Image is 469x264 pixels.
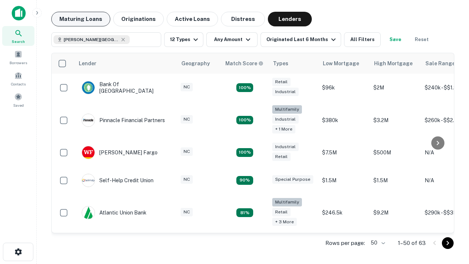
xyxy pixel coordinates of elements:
[370,139,421,166] td: $500M
[82,174,95,187] img: picture
[181,83,193,91] div: NC
[2,90,34,110] a: Saved
[236,116,253,125] div: Matching Properties: 22, hasApolloMatch: undefined
[272,175,313,184] div: Special Purpose
[272,78,291,86] div: Retail
[432,182,469,217] iframe: Chat Widget
[236,83,253,92] div: Matching Properties: 15, hasApolloMatch: undefined
[13,102,24,108] span: Saved
[51,12,110,26] button: Maturing Loans
[269,53,318,74] th: Types
[164,32,203,47] button: 12 Types
[82,146,158,159] div: [PERSON_NAME] Fargo
[272,105,302,114] div: Multifamily
[272,115,299,124] div: Industrial
[221,12,265,26] button: Distress
[2,26,34,46] a: Search
[272,218,297,226] div: + 3 more
[64,36,119,43] span: [PERSON_NAME][GEOGRAPHIC_DATA], [GEOGRAPHIC_DATA]
[79,59,96,68] div: Lender
[113,12,164,26] button: Originations
[273,59,288,68] div: Types
[181,208,193,216] div: NC
[425,59,455,68] div: Sale Range
[82,146,95,159] img: picture
[272,143,299,151] div: Industrial
[181,59,210,68] div: Geography
[374,59,413,68] div: High Mortgage
[410,32,433,47] button: Reset
[82,114,165,127] div: Pinnacle Financial Partners
[206,32,258,47] button: Any Amount
[236,148,253,157] div: Matching Properties: 14, hasApolloMatch: undefined
[325,239,365,247] p: Rows per page:
[181,147,193,156] div: NC
[225,59,263,67] div: Capitalize uses an advanced AI algorithm to match your search with the best lender. The match sco...
[370,166,421,194] td: $1.5M
[272,198,302,206] div: Multifamily
[236,176,253,185] div: Matching Properties: 11, hasApolloMatch: undefined
[398,239,426,247] p: 1–50 of 63
[318,74,370,102] td: $96k
[82,206,147,219] div: Atlantic Union Bank
[181,115,193,124] div: NC
[370,53,421,74] th: High Mortgage
[225,59,262,67] h6: Match Score
[323,59,359,68] div: Low Mortgage
[82,81,95,94] img: picture
[370,102,421,139] td: $3.2M
[82,174,154,187] div: Self-help Credit Union
[268,12,312,26] button: Lenders
[272,125,295,133] div: + 1 more
[2,69,34,88] a: Contacts
[318,139,370,166] td: $7.5M
[318,102,370,139] td: $380k
[82,114,95,126] img: picture
[370,74,421,102] td: $2M
[368,238,386,248] div: 50
[318,53,370,74] th: Low Mortgage
[12,6,26,21] img: capitalize-icon.png
[11,81,26,87] span: Contacts
[12,38,25,44] span: Search
[442,237,454,249] button: Go to next page
[261,32,341,47] button: Originated Last 6 Months
[266,35,338,44] div: Originated Last 6 Months
[318,166,370,194] td: $1.5M
[344,32,381,47] button: All Filters
[384,32,407,47] button: Save your search to get updates of matches that match your search criteria.
[272,153,291,161] div: Retail
[74,53,177,74] th: Lender
[82,206,95,219] img: picture
[82,81,170,94] div: Bank Of [GEOGRAPHIC_DATA]
[236,208,253,217] div: Matching Properties: 10, hasApolloMatch: undefined
[167,12,218,26] button: Active Loans
[370,194,421,231] td: $9.2M
[272,88,299,96] div: Industrial
[221,53,269,74] th: Capitalize uses an advanced AI algorithm to match your search with the best lender. The match sco...
[10,60,27,66] span: Borrowers
[2,47,34,67] a: Borrowers
[318,194,370,231] td: $246.5k
[177,53,221,74] th: Geography
[181,175,193,184] div: NC
[272,208,291,216] div: Retail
